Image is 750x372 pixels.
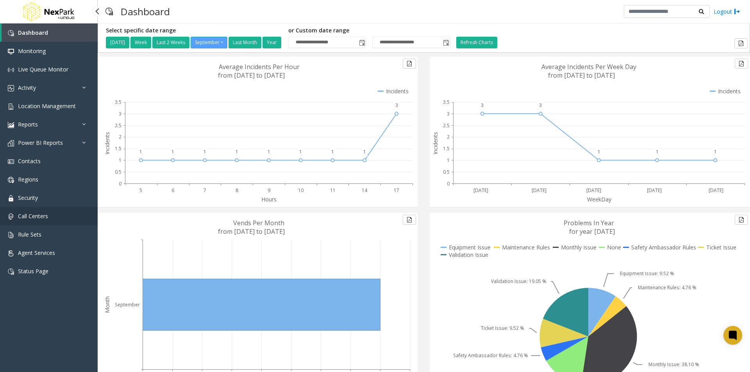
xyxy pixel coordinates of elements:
[481,102,484,109] text: 3
[119,157,121,164] text: 1
[191,37,227,48] button: September
[395,102,398,109] text: 3
[432,132,439,155] text: Incidents
[236,187,238,194] text: 8
[734,38,748,48] button: Export to pdf
[403,59,416,69] button: Export to pdf
[117,2,174,21] h3: Dashboard
[532,187,546,194] text: [DATE]
[447,157,450,164] text: 1
[18,139,63,146] span: Power BI Reports
[8,140,14,146] img: 'icon'
[8,48,14,55] img: 'icon'
[171,148,174,155] text: 1
[104,296,111,313] text: Month
[171,187,174,194] text: 6
[18,231,41,238] span: Rule Sets
[481,325,524,331] text: Ticket Issue: 9.52 %
[119,133,121,140] text: 2
[541,62,636,71] text: Average Incidents Per Week Day
[298,187,304,194] text: 10
[330,187,336,194] text: 11
[473,187,488,194] text: [DATE]
[443,99,450,105] text: 3.5
[104,132,111,155] text: Incidents
[8,103,14,110] img: 'icon'
[447,180,450,187] text: 0
[8,250,14,256] img: 'icon'
[447,110,450,117] text: 3
[8,158,14,165] img: 'icon'
[18,47,46,55] span: Monitoring
[8,122,14,128] img: 'icon'
[218,227,285,236] text: from [DATE] to [DATE]
[18,212,48,220] span: Call Centers
[8,67,14,73] img: 'icon'
[18,194,38,201] span: Security
[115,122,121,129] text: 2.5
[443,122,450,129] text: 2.5
[656,148,659,155] text: 1
[714,7,740,16] a: Logout
[620,270,674,277] text: Equipment Issue: 9.52 %
[539,102,542,109] text: 3
[261,196,277,203] text: Hours
[8,195,14,201] img: 'icon'
[119,180,121,187] text: 0
[119,110,121,117] text: 3
[115,301,140,308] text: September
[106,37,129,48] button: [DATE]
[331,148,334,155] text: 1
[139,187,142,194] text: 5
[647,187,662,194] text: [DATE]
[115,99,121,105] text: 3.5
[229,37,261,48] button: Last Month
[8,269,14,275] img: 'icon'
[152,37,189,48] button: Last 2 Weeks
[204,187,206,194] text: 7
[2,23,98,42] a: Dashboard
[236,148,238,155] text: 1
[453,352,528,359] text: Safety Ambassador Rules: 4.76 %
[288,27,450,34] h5: or Custom date range
[299,148,302,155] text: 1
[105,2,113,21] img: pageIcon
[548,71,615,80] text: from [DATE] to [DATE]
[268,148,270,155] text: 1
[569,227,615,236] text: for year [DATE]
[139,148,142,155] text: 1
[564,219,614,227] text: Problems In Year
[18,102,76,110] span: Location Management
[115,169,121,175] text: 0.5
[18,249,55,256] span: Agent Services
[219,62,300,71] text: Average Incidents Per Hour
[18,267,48,275] span: Status Page
[598,148,600,155] text: 1
[362,187,368,194] text: 14
[735,59,748,69] button: Export to pdf
[262,37,281,48] button: Year
[218,71,285,80] text: from [DATE] to [DATE]
[130,37,151,48] button: Week
[709,187,723,194] text: [DATE]
[18,121,38,128] span: Reports
[734,7,740,16] img: logout
[8,177,14,183] img: 'icon'
[443,145,450,152] text: 1.5
[8,214,14,220] img: 'icon'
[586,187,601,194] text: [DATE]
[268,187,270,194] text: 9
[106,27,282,34] h5: Select specific date range
[443,169,450,175] text: 0.5
[456,37,497,48] button: Refresh Charts
[18,157,41,165] span: Contacts
[447,133,450,140] text: 2
[8,30,14,36] img: 'icon'
[441,37,450,48] span: Toggle popup
[8,85,14,91] img: 'icon'
[18,84,36,91] span: Activity
[587,196,612,203] text: WeekDay
[394,187,399,194] text: 17
[363,148,366,155] text: 1
[735,215,748,225] button: Export to pdf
